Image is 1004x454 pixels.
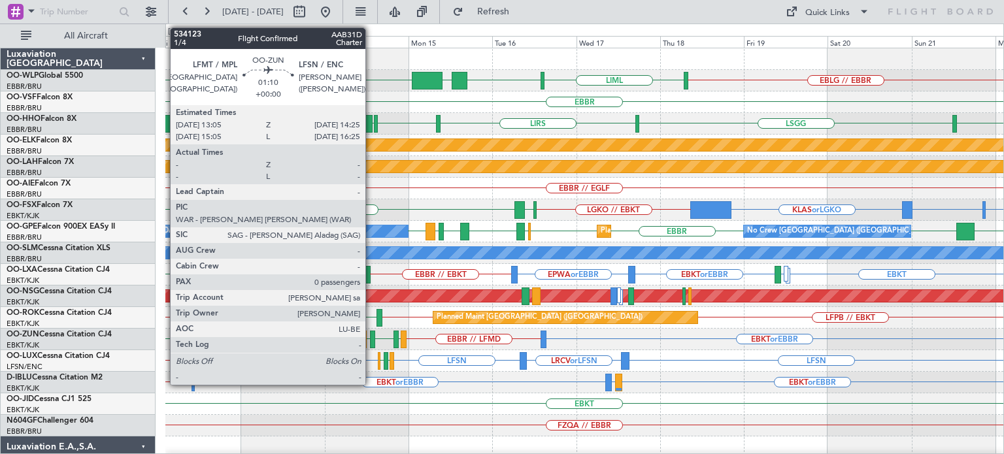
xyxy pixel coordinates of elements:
[7,201,73,209] a: OO-FSXFalcon 7X
[34,31,138,41] span: All Aircraft
[7,103,42,113] a: EBBR/BRU
[7,362,42,372] a: LFSN/ENC
[7,254,42,264] a: EBBR/BRU
[446,1,525,22] button: Refresh
[7,223,115,231] a: OO-GPEFalcon 900EX EASy II
[14,25,142,46] button: All Aircraft
[7,201,37,209] span: OO-FSX
[601,221,837,241] div: Planned Maint [GEOGRAPHIC_DATA] ([GEOGRAPHIC_DATA] National)
[157,36,241,48] div: Fri 12
[660,36,744,48] div: Thu 18
[7,82,42,91] a: EBBR/BRU
[7,244,110,252] a: OO-SLMCessna Citation XLS
[241,36,325,48] div: Sat 13
[912,36,996,48] div: Sun 21
[7,331,39,338] span: OO-ZUN
[76,221,295,241] div: No Crew [GEOGRAPHIC_DATA] ([GEOGRAPHIC_DATA] National)
[828,36,911,48] div: Sat 20
[7,266,110,274] a: OO-LXACessna Citation CJ4
[7,180,71,187] a: OO-AIEFalcon 7X
[325,36,409,48] div: Sun 14
[577,36,660,48] div: Wed 17
[7,189,42,199] a: EBBR/BRU
[7,146,42,156] a: EBBR/BRU
[7,125,42,135] a: EBBR/BRU
[744,36,828,48] div: Fri 19
[7,309,112,317] a: OO-ROKCessna Citation CJ4
[7,309,39,317] span: OO-ROK
[7,427,42,436] a: EBBR/BRU
[7,374,103,381] a: D-IBLUCessna Citation M2
[747,221,966,241] div: No Crew [GEOGRAPHIC_DATA] ([GEOGRAPHIC_DATA] National)
[7,168,42,178] a: EBBR/BRU
[7,211,39,221] a: EBKT/KJK
[7,374,32,381] span: D-IBLU
[7,417,37,425] span: N604GF
[7,223,37,231] span: OO-GPE
[7,417,93,425] a: N604GFChallenger 604
[7,319,39,329] a: EBKT/KJK
[7,297,39,307] a: EBKT/KJK
[466,7,521,16] span: Refresh
[805,7,850,20] div: Quick Links
[7,276,39,285] a: EBKT/KJK
[7,383,39,393] a: EBKT/KJK
[7,395,34,403] span: OO-JID
[7,352,110,360] a: OO-LUXCessna Citation CJ4
[409,36,492,48] div: Mon 15
[7,115,76,123] a: OO-HHOFalcon 8X
[7,405,39,415] a: EBKT/KJK
[7,287,39,295] span: OO-NSG
[222,6,284,18] span: [DATE] - [DATE]
[7,352,37,360] span: OO-LUX
[7,137,36,144] span: OO-ELK
[7,266,37,274] span: OO-LXA
[7,244,38,252] span: OO-SLM
[7,331,112,338] a: OO-ZUNCessna Citation CJ4
[7,93,37,101] span: OO-VSF
[7,137,72,144] a: OO-ELKFalcon 8X
[492,36,576,48] div: Tue 16
[7,93,73,101] a: OO-VSFFalcon 8X
[7,233,42,242] a: EBBR/BRU
[40,2,115,22] input: Trip Number
[7,158,74,166] a: OO-LAHFalcon 7X
[7,72,83,80] a: OO-WLPGlobal 5500
[7,72,39,80] span: OO-WLP
[7,340,39,350] a: EBKT/KJK
[7,115,41,123] span: OO-HHO
[7,158,38,166] span: OO-LAH
[779,1,876,22] button: Quick Links
[7,395,92,403] a: OO-JIDCessna CJ1 525
[437,308,643,327] div: Planned Maint [GEOGRAPHIC_DATA] ([GEOGRAPHIC_DATA])
[7,287,112,295] a: OO-NSGCessna Citation CJ4
[168,26,190,37] div: [DATE]
[7,180,35,187] span: OO-AIE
